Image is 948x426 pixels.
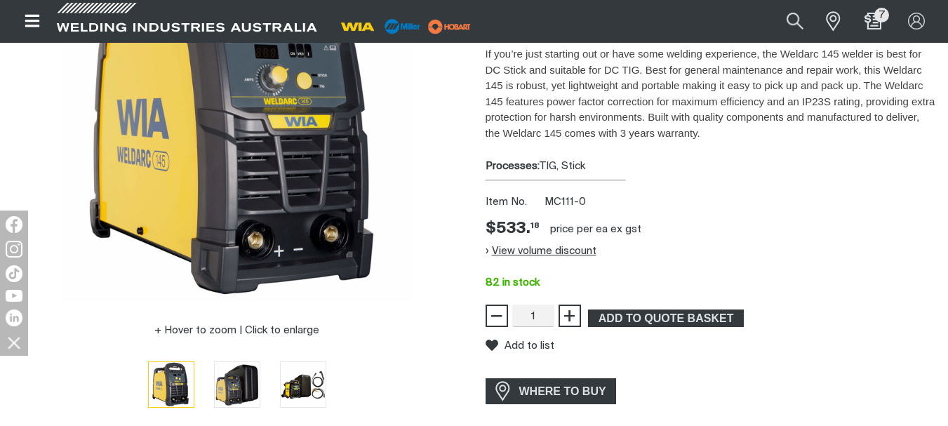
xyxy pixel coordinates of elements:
button: Go to slide 3 [280,361,326,408]
sup: 18 [530,222,540,229]
span: Add to list [505,340,554,352]
img: Instagram [6,241,22,258]
div: ex gst [610,222,641,237]
strong: Processes: [486,161,540,171]
button: Add Weldarc 145 to the shopping cart [588,309,744,328]
span: $533. [486,219,540,239]
button: Search products [771,6,819,37]
div: Price [486,219,540,239]
a: WHERE TO BUY [486,378,617,404]
div: price per EA [550,222,608,237]
span: + [563,304,576,328]
img: hide socials [2,331,26,354]
span: − [490,304,503,328]
span: ADD TO QUOTE BASKET [589,309,742,328]
img: Weldarc 145 [149,362,194,407]
img: miller [424,16,475,37]
button: View volume discount [486,239,596,262]
button: Go to slide 2 [214,361,260,408]
div: TIG, Stick [486,159,937,175]
button: Add to list [486,339,554,352]
button: Go to slide 1 [148,361,194,408]
span: 82 in stock [486,277,540,288]
img: YouTube [6,290,22,302]
img: LinkedIn [6,309,22,326]
span: Item No. [486,194,542,211]
img: Weldarc 145 [215,362,260,407]
span: WHERE TO BUY [510,380,615,403]
img: TikTok [6,265,22,282]
p: If you’re just starting out or have some welding experience, the Weldarc 145 welder is best for D... [486,46,937,141]
button: Hover to zoom | Click to enlarge [146,322,328,339]
input: Product name or item number... [753,6,818,37]
a: miller [424,21,475,32]
img: Facebook [6,216,22,233]
img: Weldarc 145 [281,362,326,407]
span: MC111-0 [545,197,586,207]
